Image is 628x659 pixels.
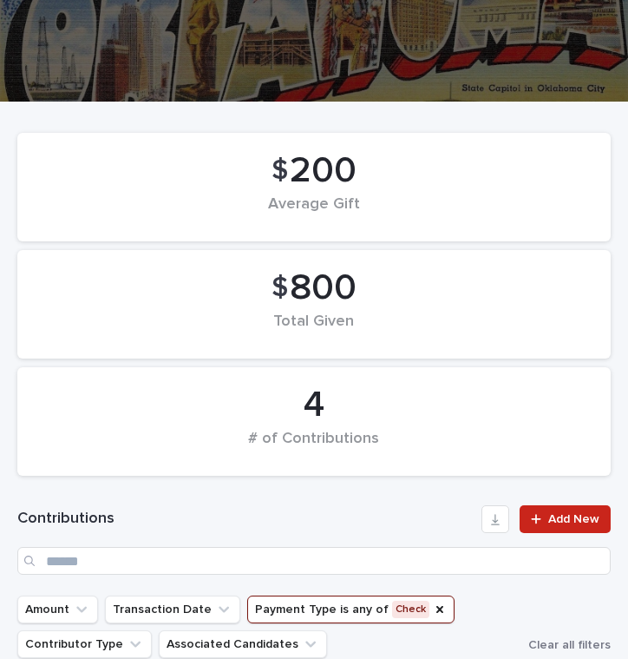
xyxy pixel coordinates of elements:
[271,272,288,305] span: $
[548,513,599,525] span: Add New
[105,596,240,623] button: Transaction Date
[17,509,474,530] h1: Contributions
[17,596,98,623] button: Amount
[520,505,611,533] a: Add New
[290,149,357,193] span: 200
[47,430,581,466] div: # of Contributions
[47,384,581,427] div: 4
[247,596,455,623] button: Payment Type
[47,313,581,349] div: Total Given
[521,632,611,658] button: Clear all filters
[528,639,611,651] span: Clear all filters
[17,630,152,658] button: Contributor Type
[47,195,581,232] div: Average Gift
[290,267,357,310] span: 800
[271,155,288,188] span: $
[17,547,611,575] input: Search
[159,630,327,658] button: Associated Candidates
